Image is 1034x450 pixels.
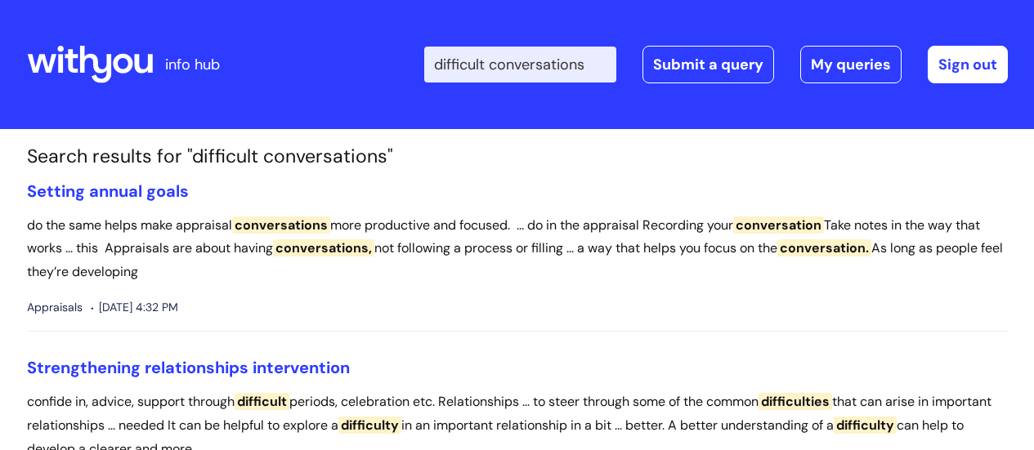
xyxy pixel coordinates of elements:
span: difficulties [759,393,832,410]
span: difficulty [834,417,897,434]
span: difficulty [338,417,401,434]
p: do the same helps make appraisal more productive and focused. ... do in the appraisal Recording y... [27,214,1008,284]
a: Setting annual goals [27,180,189,202]
span: difficult [235,393,289,410]
span: [DATE] 4:32 PM [91,297,178,318]
span: Appraisals [27,297,83,318]
span: conversation [733,216,824,234]
a: Submit a query [642,46,774,83]
h1: Search results for "difficult conversations" [27,145,1008,168]
span: conversations, [273,239,374,256]
a: My queries [800,46,902,83]
input: Search [424,47,616,82]
span: conversations [232,216,330,234]
a: Sign out [928,46,1008,83]
span: conversation. [777,239,871,256]
p: info hub [165,51,220,78]
div: | - [424,46,1008,83]
a: Strengthening relationships intervention [27,357,350,378]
